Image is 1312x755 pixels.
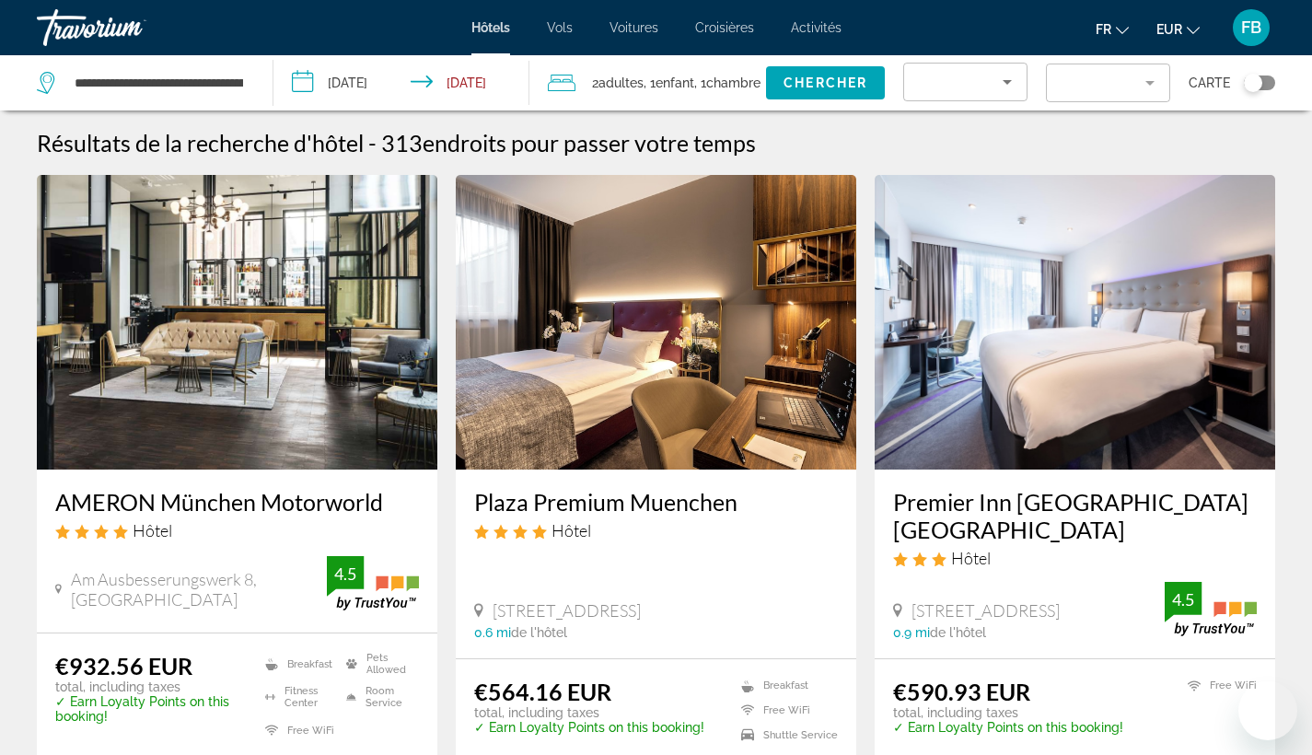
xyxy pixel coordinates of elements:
a: Premier Inn [GEOGRAPHIC_DATA] [GEOGRAPHIC_DATA] [893,488,1257,543]
img: Hotel image [875,175,1275,470]
span: Hôtel [951,548,991,568]
span: EUR [1156,22,1182,37]
span: fr [1096,22,1111,37]
a: Plaza Premium Muenchen [474,488,838,516]
p: ✓ Earn Loyalty Points on this booking! [55,694,242,724]
img: trustyou-badge.svg [1165,582,1257,636]
span: 2 [592,70,644,96]
span: 0.6 mi [474,625,511,640]
div: 4 star Hotel [474,520,838,540]
span: Carte [1189,70,1230,96]
span: endroits pour passer votre temps [423,129,756,157]
ins: €564.16 EUR [474,678,611,705]
span: Chercher [784,75,867,90]
button: User Menu [1227,8,1275,47]
span: [STREET_ADDRESS] [493,600,641,621]
button: Change currency [1156,16,1200,42]
button: Chercher [766,66,885,99]
button: Travelers: 2 adults, 1 child [529,55,766,110]
span: Chambre [706,75,760,90]
li: Free WiFi [732,703,838,718]
li: Pets Allowed [337,652,419,676]
div: 4.5 [1165,588,1202,610]
button: Filter [1046,63,1170,103]
a: Hôtels [471,20,510,35]
img: Hotel image [456,175,856,470]
a: Travorium [37,4,221,52]
img: Hotel image [37,175,437,470]
span: de l'hôtel [511,625,567,640]
li: Free WiFi [1178,678,1257,693]
span: 0.9 mi [893,625,930,640]
span: Hôtel [552,520,591,540]
li: Breakfast [256,652,338,676]
li: Breakfast [732,678,838,693]
div: 3 star Hotel [893,548,1257,568]
li: Shuttle Service [732,727,838,743]
span: [STREET_ADDRESS] [911,600,1060,621]
span: Adultes [598,75,644,90]
button: Check-in date: Apr 19, 2026 Check-out date: Apr 24, 2026 [273,55,528,110]
mat-select: Sort by [919,71,1012,93]
a: AMERON München Motorworld [55,488,419,516]
button: Change language [1096,16,1129,42]
li: Free WiFi [256,718,338,742]
p: ✓ Earn Loyalty Points on this booking! [893,720,1123,735]
span: - [368,129,377,157]
li: Fitness Center [256,685,338,709]
span: Am Ausbesserungswerk 8, [GEOGRAPHIC_DATA] [71,569,327,610]
span: FB [1241,18,1261,37]
span: , 1 [644,70,694,96]
span: Enfant [656,75,694,90]
span: , 1 [694,70,760,96]
p: total, including taxes [55,679,242,694]
iframe: Bouton de lancement de la fenêtre de messagerie [1238,681,1297,740]
p: ✓ Earn Loyalty Points on this booking! [474,720,704,735]
span: de l'hôtel [930,625,986,640]
a: Activités [791,20,842,35]
h1: Résultats de la recherche d'hôtel [37,129,364,157]
div: 4 star Hotel [55,520,419,540]
span: Hôtel [133,520,172,540]
a: Vols [547,20,573,35]
p: total, including taxes [474,705,704,720]
ins: €932.56 EUR [55,652,192,679]
div: 4.5 [327,563,364,585]
button: Toggle map [1230,75,1275,91]
h2: 313 [381,129,756,157]
p: total, including taxes [893,705,1123,720]
li: Room Service [337,685,419,709]
ins: €590.93 EUR [893,678,1030,705]
a: Voitures [610,20,658,35]
a: Croisières [695,20,754,35]
img: trustyou-badge.svg [327,556,419,610]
